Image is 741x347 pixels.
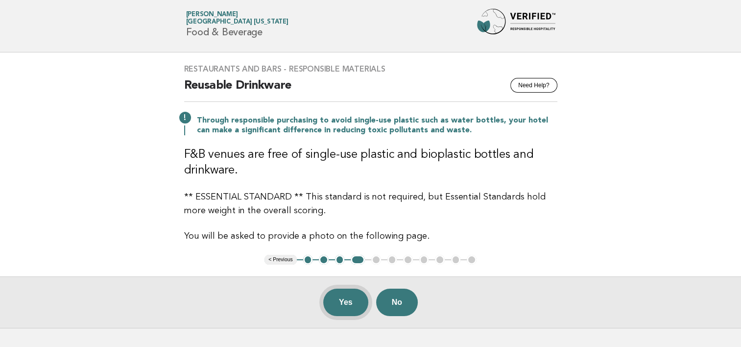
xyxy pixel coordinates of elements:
h1: Food & Beverage [186,12,288,37]
h3: F&B venues are free of single-use plastic and bioplastic bottles and drinkware. [184,147,557,178]
h2: Reusable Drinkware [184,78,557,102]
button: Need Help? [510,78,557,93]
h3: Restaurants and Bars - Responsible Materials [184,64,557,74]
button: 3 [335,255,345,265]
button: No [376,289,418,316]
button: 1 [303,255,313,265]
img: Forbes Travel Guide [477,9,555,40]
button: 2 [319,255,329,265]
button: Yes [323,289,368,316]
button: 4 [351,255,365,265]
p: You will be asked to provide a photo on the following page. [184,229,557,243]
p: ** ESSENTIAL STANDARD ** This standard is not required, but Essential Standards hold more weight ... [184,190,557,218]
p: Through responsible purchasing to avoid single-use plastic such as water bottles, your hotel can ... [197,116,557,135]
a: [PERSON_NAME][GEOGRAPHIC_DATA] [US_STATE] [186,11,288,25]
span: [GEOGRAPHIC_DATA] [US_STATE] [186,19,288,25]
button: < Previous [264,255,296,265]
